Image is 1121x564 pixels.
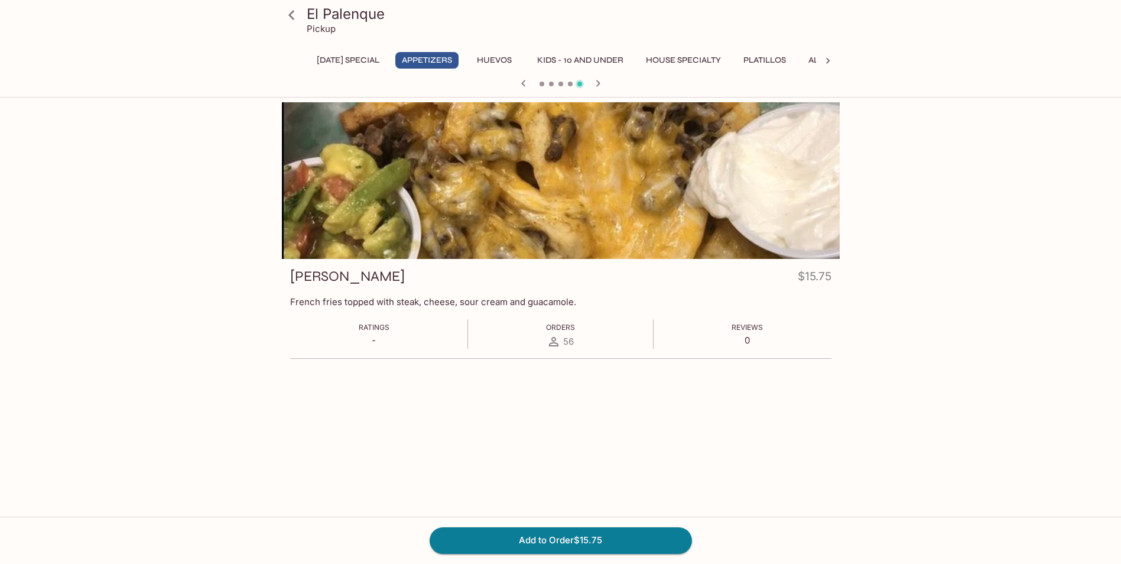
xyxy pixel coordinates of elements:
p: 0 [732,335,763,346]
h3: El Palenque [307,5,835,23]
span: 56 [563,336,574,347]
p: Pickup [307,23,336,34]
button: House Specialty [639,52,727,69]
button: Add to Order$15.75 [430,527,692,553]
div: Carne Asada Fries [282,102,840,259]
button: Appetizers [395,52,459,69]
span: Reviews [732,323,763,332]
button: Ala Carte and Side Orders [802,52,935,69]
p: - [359,335,389,346]
button: Huevos [468,52,521,69]
p: French fries topped with steak, cheese, sour cream and guacamole. [290,296,831,307]
h4: $15.75 [798,267,831,290]
button: Kids - 10 and Under [531,52,630,69]
span: Ratings [359,323,389,332]
button: [DATE] Special [310,52,386,69]
span: Orders [546,323,575,332]
button: Platillos [737,52,792,69]
h3: [PERSON_NAME] [290,267,405,286]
